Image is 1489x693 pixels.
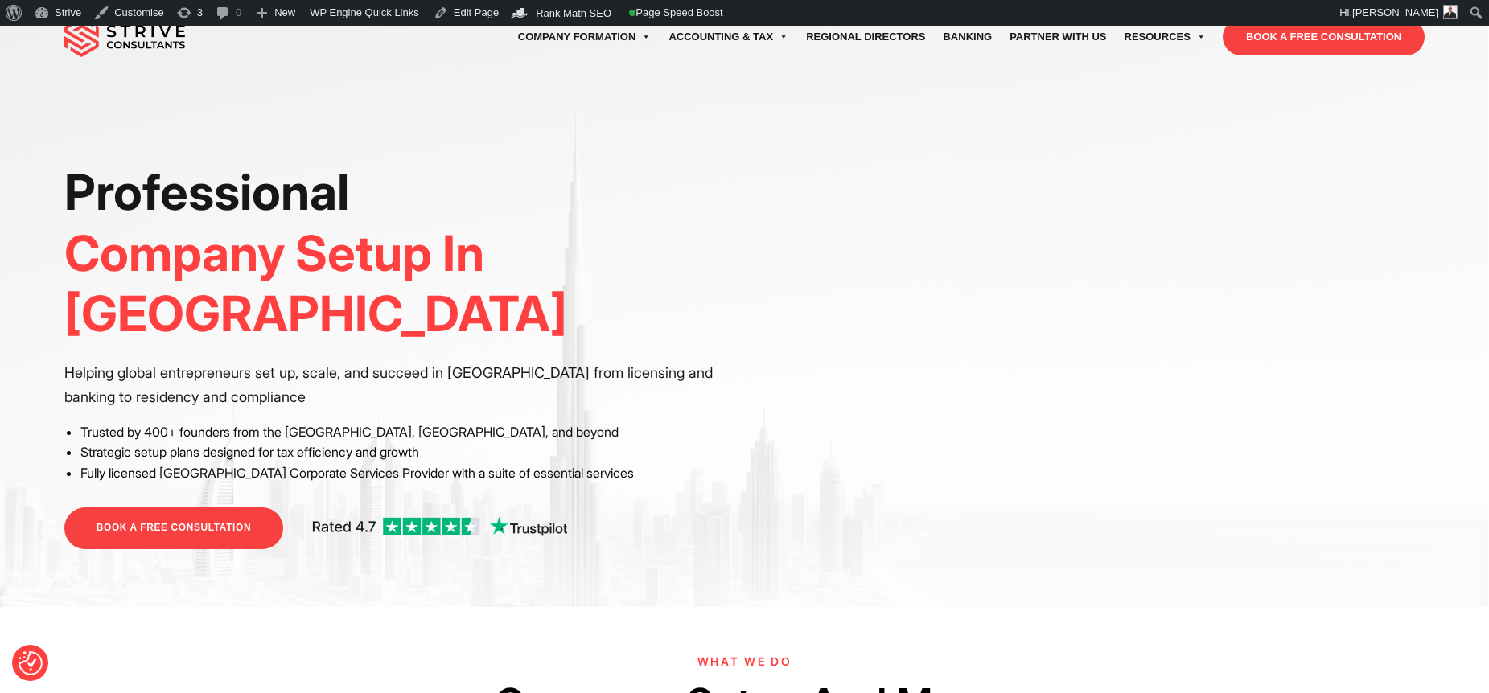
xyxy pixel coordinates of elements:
[19,651,43,675] button: Consent Preferences
[64,17,185,57] img: main-logo.svg
[797,14,934,59] a: Regional Directors
[64,223,567,344] span: Company Setup In [GEOGRAPHIC_DATA]
[660,14,797,59] a: Accounting & Tax
[19,651,43,675] img: Revisit consent button
[64,361,733,409] p: Helping global entrepreneurs set up, scale, and succeed in [GEOGRAPHIC_DATA] from licensing and b...
[64,162,733,345] h1: Professional
[80,463,733,484] li: Fully licensed [GEOGRAPHIC_DATA] Corporate Services Provider with a suite of essential services
[80,422,733,443] li: Trusted by 400+ founders from the [GEOGRAPHIC_DATA], [GEOGRAPHIC_DATA], and beyond
[756,162,1425,538] iframe: <br />
[1116,14,1215,59] a: Resources
[1223,18,1425,55] a: BOOK A FREE CONSULTATION
[934,14,1001,59] a: Banking
[509,14,660,59] a: Company Formation
[64,507,283,548] a: BOOK A FREE CONSULTATION
[80,442,733,463] li: Strategic setup plans designed for tax efficiency and growth
[1352,6,1438,18] span: [PERSON_NAME]
[1001,14,1115,59] a: Partner with Us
